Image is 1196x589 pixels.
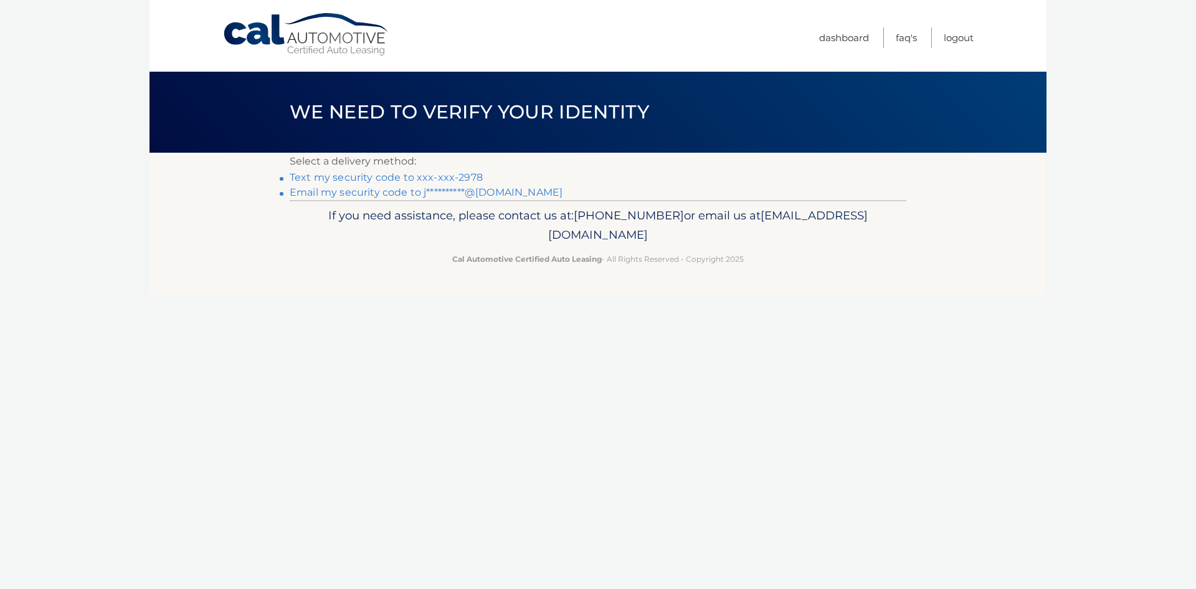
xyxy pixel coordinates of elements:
[298,206,898,246] p: If you need assistance, please contact us at: or email us at
[298,252,898,266] p: - All Rights Reserved - Copyright 2025
[290,171,483,183] a: Text my security code to xxx-xxx-2978
[896,27,917,48] a: FAQ's
[290,186,562,198] a: Email my security code to j**********@[DOMAIN_NAME]
[452,254,602,264] strong: Cal Automotive Certified Auto Leasing
[222,12,391,57] a: Cal Automotive
[290,100,649,123] span: We need to verify your identity
[819,27,869,48] a: Dashboard
[574,208,684,223] span: [PHONE_NUMBER]
[944,27,974,48] a: Logout
[290,153,906,170] p: Select a delivery method:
